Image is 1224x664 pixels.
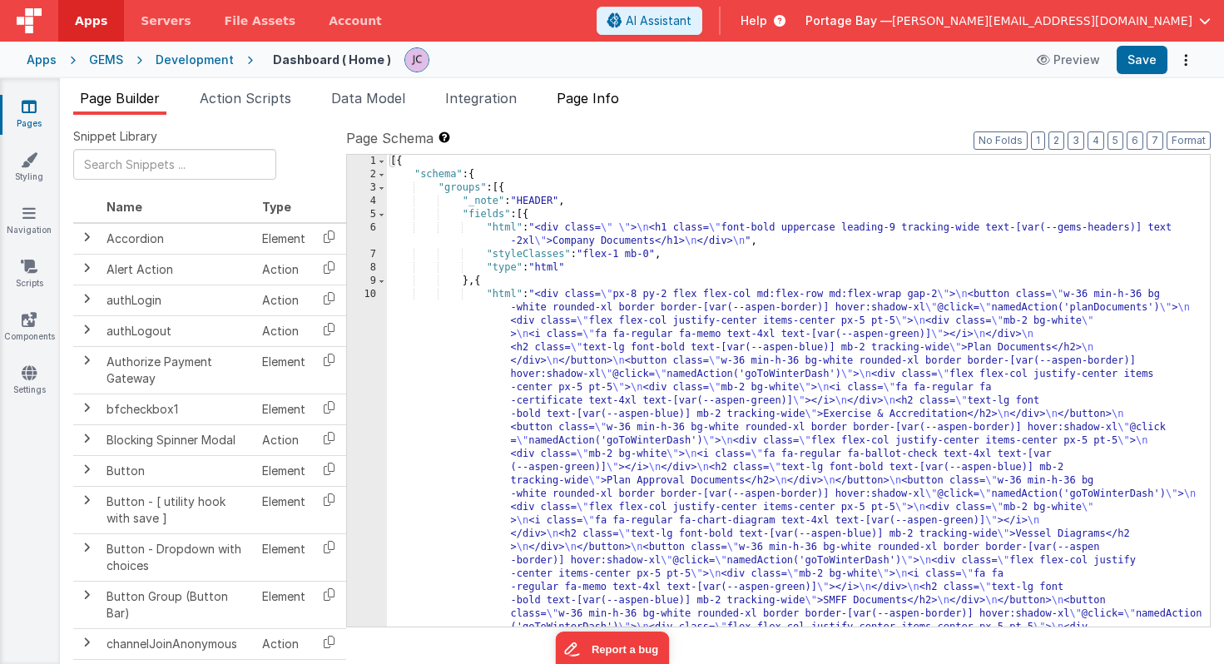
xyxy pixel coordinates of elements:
span: Data Model [331,90,405,107]
span: Servers [141,12,191,29]
button: Options [1174,48,1197,72]
div: Development [156,52,234,68]
button: Preview [1027,47,1110,73]
span: Help [741,12,767,29]
div: 4 [347,195,387,208]
div: 9 [347,275,387,288]
div: 2 [347,168,387,181]
td: Element [255,533,312,581]
div: 1 [347,155,387,168]
td: Element [255,455,312,486]
button: AI Assistant [597,7,702,35]
button: 1 [1031,131,1045,150]
span: Type [262,200,291,214]
td: Action [255,628,312,659]
td: Action [255,285,312,315]
button: 4 [1088,131,1104,150]
td: Action [255,424,312,455]
button: 6 [1127,131,1143,150]
span: Portage Bay — [805,12,892,29]
td: Element [255,346,312,394]
img: 5d1ca2343d4fbe88511ed98663e9c5d3 [405,48,429,72]
td: Button - Dropdown with choices [100,533,255,581]
div: 8 [347,261,387,275]
div: Apps [27,52,57,68]
td: Element [255,581,312,628]
td: Element [255,394,312,424]
td: channelJoinAnonymous [100,628,255,659]
span: Page Schema [346,128,434,148]
button: Portage Bay — [PERSON_NAME][EMAIL_ADDRESS][DOMAIN_NAME] [805,12,1211,29]
button: Format [1167,131,1211,150]
span: Integration [445,90,517,107]
span: Snippet Library [73,128,157,145]
span: File Assets [225,12,296,29]
td: authLogin [100,285,255,315]
td: bfcheckbox1 [100,394,255,424]
div: GEMS [89,52,123,68]
h4: Dashboard ( Home ) [273,53,391,66]
button: No Folds [974,131,1028,150]
span: Page Builder [80,90,160,107]
td: Blocking Spinner Modal [100,424,255,455]
td: Button [100,455,255,486]
span: [PERSON_NAME][EMAIL_ADDRESS][DOMAIN_NAME] [892,12,1192,29]
div: 7 [347,248,387,261]
span: Apps [75,12,107,29]
button: 7 [1147,131,1163,150]
td: Action [255,254,312,285]
span: Action Scripts [200,90,291,107]
td: Accordion [100,223,255,255]
div: 3 [347,181,387,195]
td: authLogout [100,315,255,346]
td: Action [255,315,312,346]
td: Button Group (Button Bar) [100,581,255,628]
input: Search Snippets ... [73,149,276,180]
div: 5 [347,208,387,221]
span: AI Assistant [626,12,691,29]
td: Element [255,486,312,533]
div: 6 [347,221,387,248]
button: Save [1117,46,1167,74]
span: Page Info [557,90,619,107]
button: 2 [1048,131,1064,150]
button: 3 [1068,131,1084,150]
button: 5 [1108,131,1123,150]
td: Authorize Payment Gateway [100,346,255,394]
td: Button - [ utility hook with save ] [100,486,255,533]
td: Element [255,223,312,255]
span: Name [107,200,142,214]
td: Alert Action [100,254,255,285]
